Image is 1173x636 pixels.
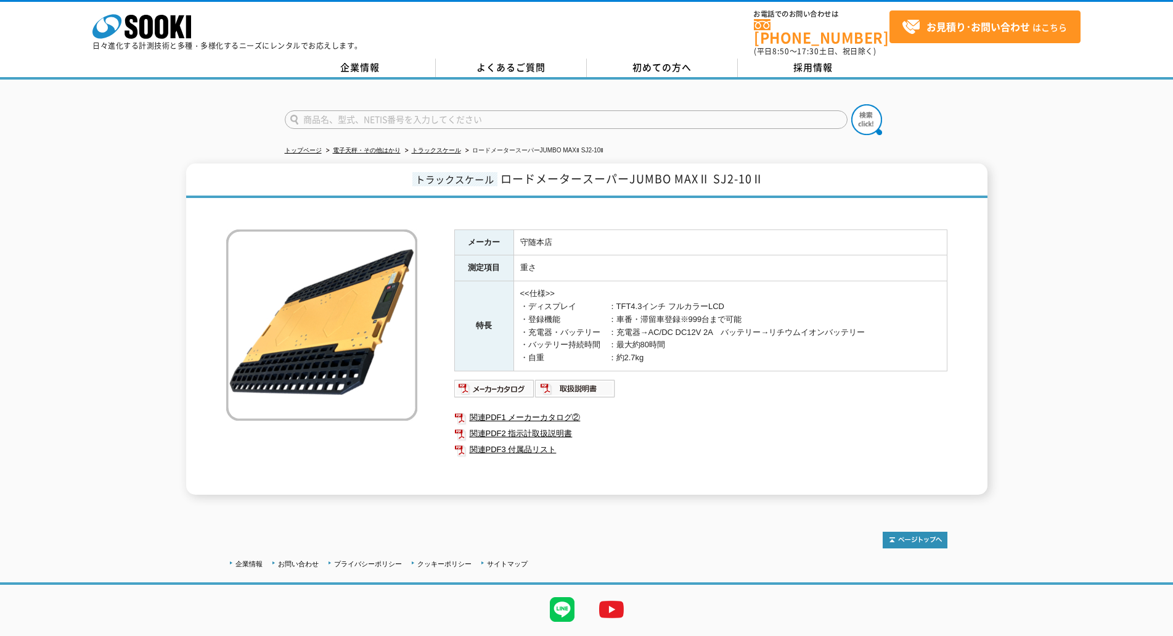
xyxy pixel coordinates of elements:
th: 測定項目 [454,255,513,281]
span: 17:30 [797,46,819,57]
img: btn_search.png [851,104,882,135]
a: 企業情報 [285,59,436,77]
a: 関連PDF2 指示計取扱説明書 [454,426,947,442]
img: メーカーカタログ [454,379,535,399]
a: 採用情報 [738,59,889,77]
a: サイトマップ [487,560,528,568]
a: トラックスケール [412,147,461,154]
span: ロードメータースーパーJUMBO MAXⅡ SJ2-10Ⅱ [501,170,764,187]
a: 取扱説明書 [535,387,616,396]
a: お問い合わせ [278,560,319,568]
span: 8:50 [772,46,790,57]
img: LINE [537,585,587,634]
td: 重さ [513,255,947,281]
a: 企業情報 [235,560,263,568]
a: [PHONE_NUMBER] [754,19,889,44]
img: トップページへ [883,532,947,548]
a: 関連PDF1 メーカーカタログ② [454,410,947,426]
input: 商品名、型式、NETIS番号を入力してください [285,110,848,129]
td: <<仕様>> ・ディスプレイ ：TFT4.3インチ フルカラーLCD ・登録機能 ：車番・滞留車登録※999台まで可能 ・充電器・バッテリー ：充電器→AC/DC DC12V 2A バッテリー→... [513,281,947,371]
span: 初めての方へ [632,60,692,74]
a: メーカーカタログ [454,387,535,396]
a: クッキーポリシー [417,560,472,568]
img: ロードメータースーパーJUMBO MAXⅡ SJ2-10Ⅱ [226,229,417,421]
span: お電話でのお問い合わせは [754,10,889,18]
strong: お見積り･お問い合わせ [926,19,1030,34]
p: 日々進化する計測技術と多種・多様化するニーズにレンタルでお応えします。 [92,42,362,49]
a: 電子天秤・その他はかり [333,147,401,154]
li: ロードメータースーパーJUMBO MAXⅡ SJ2-10Ⅱ [463,144,604,157]
span: はこちら [902,18,1067,36]
th: 特長 [454,281,513,371]
a: プライバシーポリシー [334,560,402,568]
img: YouTube [587,585,636,634]
span: トラックスケール [412,172,497,186]
td: 守随本店 [513,229,947,255]
a: 関連PDF3 付属品リスト [454,442,947,458]
span: (平日 ～ 土日、祝日除く) [754,46,876,57]
a: お見積り･お問い合わせはこちら [889,10,1081,43]
img: 取扱説明書 [535,379,616,399]
th: メーカー [454,229,513,255]
a: 初めての方へ [587,59,738,77]
a: トップページ [285,147,322,154]
a: よくあるご質問 [436,59,587,77]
